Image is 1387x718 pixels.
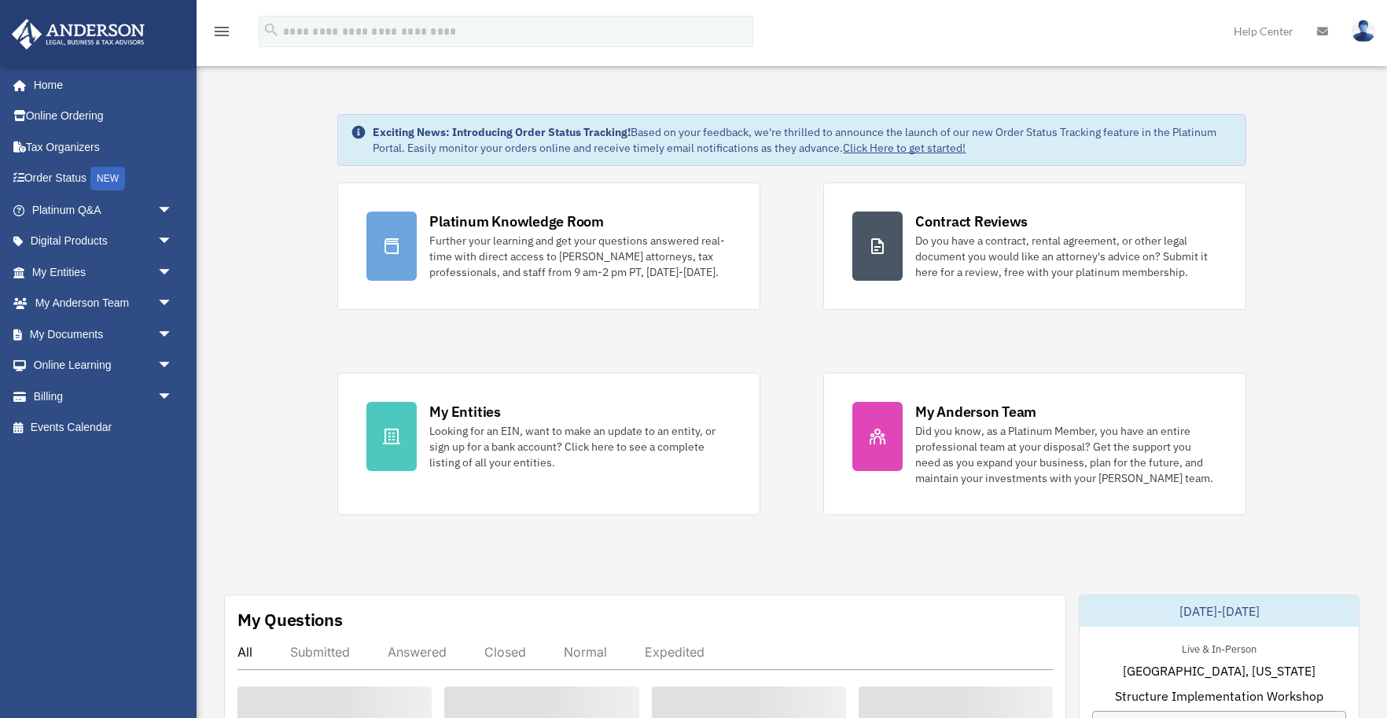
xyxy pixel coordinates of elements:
i: search [263,21,280,39]
a: My Anderson Team Did you know, as a Platinum Member, you have an entire professional team at your... [823,373,1246,515]
div: Closed [484,644,526,660]
div: All [237,644,252,660]
div: Looking for an EIN, want to make an update to an entity, or sign up for a bank account? Click her... [429,423,731,470]
a: My Documentsarrow_drop_down [11,318,197,350]
span: [GEOGRAPHIC_DATA], [US_STATE] [1123,661,1315,680]
div: Platinum Knowledge Room [429,212,604,231]
a: Digital Productsarrow_drop_down [11,226,197,257]
a: Tax Organizers [11,131,197,163]
div: Submitted [290,644,350,660]
div: Based on your feedback, we're thrilled to announce the launch of our new Order Status Tracking fe... [373,124,1232,156]
div: Live & In-Person [1169,639,1269,656]
img: Anderson Advisors Platinum Portal [7,19,149,50]
span: arrow_drop_down [157,381,189,413]
a: Contract Reviews Do you have a contract, rental agreement, or other legal document you would like... [823,182,1246,310]
div: Further your learning and get your questions answered real-time with direct access to [PERSON_NAM... [429,233,731,280]
div: [DATE]-[DATE] [1080,595,1359,627]
div: Normal [564,644,607,660]
a: Billingarrow_drop_down [11,381,197,412]
a: Platinum Q&Aarrow_drop_down [11,194,197,226]
a: Click Here to get started! [843,141,966,155]
span: arrow_drop_down [157,194,189,226]
div: Answered [388,644,447,660]
div: NEW [90,167,125,190]
a: Online Learningarrow_drop_down [11,350,197,381]
strong: Exciting News: Introducing Order Status Tracking! [373,125,631,139]
div: Did you know, as a Platinum Member, you have an entire professional team at your disposal? Get th... [915,423,1217,486]
div: Contract Reviews [915,212,1028,231]
span: arrow_drop_down [157,226,189,258]
div: My Questions [237,608,343,631]
a: My Entities Looking for an EIN, want to make an update to an entity, or sign up for a bank accoun... [337,373,760,515]
span: arrow_drop_down [157,318,189,351]
span: arrow_drop_down [157,256,189,289]
a: Platinum Knowledge Room Further your learning and get your questions answered real-time with dire... [337,182,760,310]
i: menu [212,22,231,41]
a: My Entitiesarrow_drop_down [11,256,197,288]
a: Online Ordering [11,101,197,132]
a: My Anderson Teamarrow_drop_down [11,288,197,319]
div: Expedited [645,644,705,660]
span: arrow_drop_down [157,288,189,320]
a: Events Calendar [11,412,197,444]
img: User Pic [1352,20,1375,42]
a: Order StatusNEW [11,163,197,195]
div: My Entities [429,402,500,422]
a: Home [11,69,189,101]
div: My Anderson Team [915,402,1036,422]
span: arrow_drop_down [157,350,189,382]
span: Structure Implementation Workshop [1115,687,1323,705]
div: Do you have a contract, rental agreement, or other legal document you would like an attorney's ad... [915,233,1217,280]
a: menu [212,28,231,41]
